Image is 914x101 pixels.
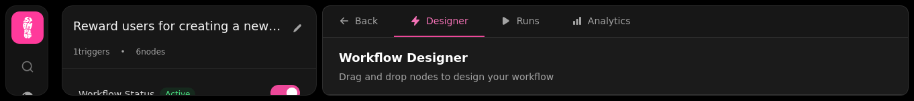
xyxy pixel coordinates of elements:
p: Drag and drop nodes to design your workflow [339,70,892,83]
span: Workflow Status [79,88,154,101]
h2: Reward users for creating a new booking [DATE] of completing a booking [73,17,281,36]
button: Designer [394,6,485,37]
span: • [120,46,125,57]
h2: Workflow Designer [339,48,892,67]
div: Back [339,14,378,28]
button: Edit workflow [289,17,305,38]
span: 6 nodes [136,46,166,57]
div: Analytics [572,14,631,28]
button: Runs [485,6,556,37]
button: Analytics [556,6,647,37]
div: Designer [410,14,468,28]
span: 1 triggers [73,46,109,57]
button: Back [323,6,394,37]
div: Runs [501,14,540,28]
span: Active [160,88,195,101]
